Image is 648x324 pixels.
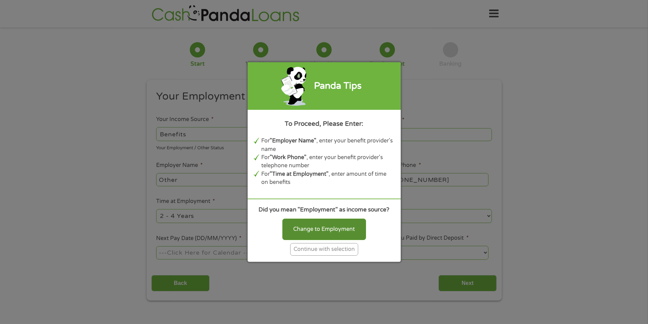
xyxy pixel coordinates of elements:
[270,137,316,144] b: "Employer Name"
[290,243,358,256] div: Continue with selection
[254,205,395,214] div: Did you mean "Employment" as income source?
[261,137,395,153] li: For , enter your benefit provider's name
[261,153,395,170] li: For , enter your benefit provider's telephone number
[254,119,395,129] div: To Proceed, Please Enter:
[261,170,395,187] li: For , enter amount of time on benefits
[270,154,306,161] b: "Work Phone"
[270,171,329,177] b: "Time at Employment"
[282,219,366,240] div: Change to Employment
[280,65,308,106] img: green-panda-phone.png
[314,79,362,93] div: Panda Tips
